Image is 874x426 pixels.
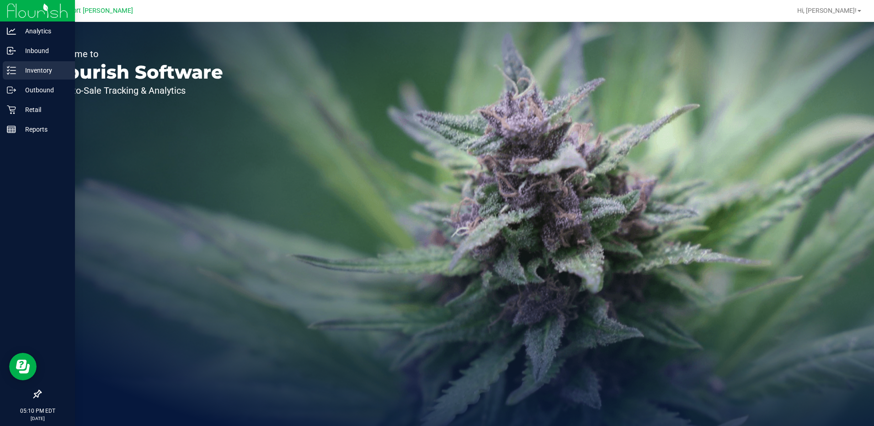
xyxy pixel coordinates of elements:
[16,124,71,135] p: Reports
[7,125,16,134] inline-svg: Reports
[7,46,16,55] inline-svg: Inbound
[49,63,223,81] p: Flourish Software
[16,26,71,37] p: Analytics
[16,45,71,56] p: Inbound
[7,27,16,36] inline-svg: Analytics
[16,85,71,96] p: Outbound
[7,66,16,75] inline-svg: Inventory
[49,86,223,95] p: Seed-to-Sale Tracking & Analytics
[53,7,133,15] span: New Port [PERSON_NAME]
[4,415,71,422] p: [DATE]
[797,7,857,14] span: Hi, [PERSON_NAME]!
[4,407,71,415] p: 05:10 PM EDT
[7,105,16,114] inline-svg: Retail
[7,85,16,95] inline-svg: Outbound
[49,49,223,59] p: Welcome to
[16,104,71,115] p: Retail
[9,353,37,380] iframe: Resource center
[16,65,71,76] p: Inventory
